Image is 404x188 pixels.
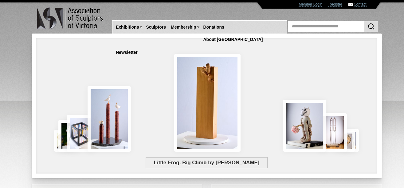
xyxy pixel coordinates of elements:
a: Contact [354,2,366,7]
a: Member Login [299,2,322,7]
img: Let There Be Light [283,100,326,152]
img: Waiting together for the Home coming [343,129,359,152]
a: Newsletter [113,47,140,58]
img: Rising Tides [88,86,131,152]
img: logo.png [37,6,104,30]
img: Little Frog. Big Climb [174,54,241,152]
a: Exhibitions [113,22,141,33]
a: Membership [168,22,198,33]
a: About [GEOGRAPHIC_DATA] [201,34,265,45]
img: Contact ASV [348,3,353,6]
img: Search [367,23,375,30]
a: Donations [201,22,227,33]
a: Register [328,2,342,7]
a: Sculptors [143,22,168,33]
span: Little Frog. Big Climb by [PERSON_NAME] [146,157,268,168]
img: Swingers [319,113,347,152]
